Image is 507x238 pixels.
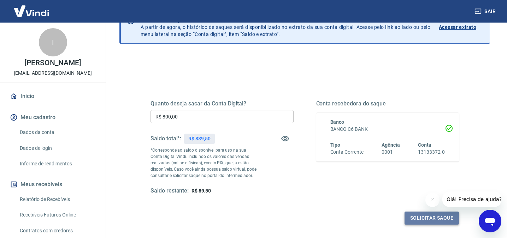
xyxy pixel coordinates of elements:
[330,142,341,148] span: Tipo
[479,210,501,232] iframe: Button to launch messaging window
[382,142,400,148] span: Agência
[17,141,97,155] a: Dados de login
[330,119,344,125] span: Banco
[17,125,97,140] a: Dados da conta
[8,177,97,192] button: Meus recebíveis
[188,135,211,142] p: R$ 889,50
[4,5,59,11] span: Olá! Precisa de ajuda?
[382,148,400,156] h6: 0001
[439,24,476,31] p: Acessar extrato
[442,191,501,207] iframe: Message from company
[8,0,54,22] img: Vindi
[8,110,97,125] button: Meu cadastro
[439,17,484,38] a: Acessar extrato
[151,147,258,179] p: *Corresponde ao saldo disponível para uso na sua Conta Digital Vindi. Incluindo os valores das ve...
[14,69,92,77] p: [EMAIL_ADDRESS][DOMAIN_NAME]
[17,208,97,222] a: Recebíveis Futuros Online
[418,142,431,148] span: Conta
[330,148,364,156] h6: Conta Corrente
[425,193,440,207] iframe: Close message
[330,126,445,133] h6: BANCO C6 BANK
[17,224,97,238] a: Contratos com credores
[191,188,211,194] span: R$ 89,50
[17,192,97,207] a: Relatório de Recebíveis
[151,100,294,107] h5: Quanto deseja sacar da Conta Digital?
[17,157,97,171] a: Informe de rendimentos
[418,148,445,156] h6: 13133372-0
[473,5,499,18] button: Sair
[316,100,459,107] h5: Conta recebedora do saque
[151,135,181,142] h5: Saldo total*:
[24,59,81,67] p: [PERSON_NAME]
[405,212,459,225] button: Solicitar saque
[39,28,67,56] div: I
[151,187,189,195] h5: Saldo restante:
[8,89,97,104] a: Início
[141,17,430,38] p: A partir de agora, o histórico de saques será disponibilizado no extrato da sua conta digital. Ac...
